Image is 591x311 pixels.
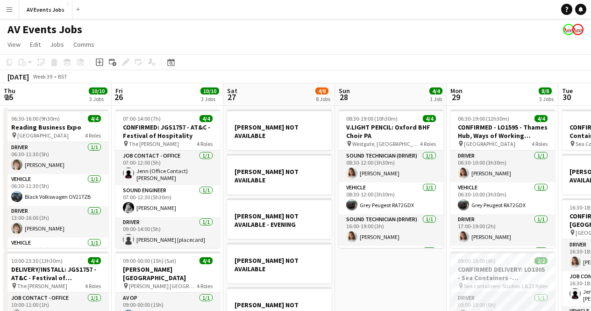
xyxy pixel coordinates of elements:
span: 07:00-14:00 (7h) [123,115,161,122]
span: [PERSON_NAME] [GEOGRAPHIC_DATA] [129,282,197,289]
span: View [7,40,21,49]
div: BST [58,73,67,80]
h3: DELIVERY/INSTALL: JGS1757 - AT&C - Festival of Hospitality [4,265,108,282]
span: 4 Roles [197,282,213,289]
span: 29 [449,92,463,102]
span: The [PERSON_NAME] [129,140,179,147]
span: 4/8 [315,87,328,94]
span: 30 [561,92,573,102]
span: Fri [115,87,123,95]
app-card-role: Vehicle1/106:30-10:00 (3h30m)Grey Peugeot RA72GDX [450,182,555,214]
app-card-role: Sound technician (Driver)1/116:00-19:00 (3h)[PERSON_NAME] [339,214,443,246]
span: 09:00-15:00 (6h) [458,257,496,264]
div: 8 Jobs [316,95,330,102]
a: Comms [70,38,98,51]
span: 2 Roles [532,282,548,289]
app-card-role: Sound technician (Driver)1/108:30-12:00 (3h30m)[PERSON_NAME] [339,151,443,182]
div: 3 Jobs [539,95,554,102]
h3: CONFIRMED: JGS1757 - AT&C - Festival of Hospitality [115,123,220,140]
span: 4/4 [534,115,548,122]
app-card-role: Vehicle1/108:30-12:00 (3h30m)Grey Peugeot RA72GDX [339,182,443,214]
app-card-role: Job contact - Office1/107:00-12:00 (5h)Jenn (Office Contact) [PERSON_NAME] [115,151,220,185]
app-job-card: [PERSON_NAME] NOT AVAILABLE [227,109,332,150]
app-card-role: Driver1/106:30-11:30 (5h)[PERSON_NAME] [4,142,108,174]
span: 06:30-19:00 (12h30m) [458,115,509,122]
span: Thu [4,87,15,95]
span: Tue [562,87,573,95]
h3: CONFIRMED DELIVERY: LO1805 - Sea Containers - Transparity Customer Summit [450,265,555,282]
span: Comms [73,40,94,49]
span: 4 Roles [197,140,213,147]
h3: CONFIRMED - LO1595 - Thames Hub, Ways of Working session [450,123,555,140]
app-card-role: Driver1/117:00-19:00 (2h)[PERSON_NAME] [450,214,555,246]
span: Edit [30,40,41,49]
app-card-role: Vehicle1/1 [339,246,443,278]
a: Jobs [46,38,68,51]
span: 08:30-19:00 (10h30m) [346,115,398,122]
span: [GEOGRAPHIC_DATA] [17,132,69,139]
span: 4/4 [199,115,213,122]
app-card-role: Vehicle1/1 [450,246,555,278]
h3: V.LIGHT PENCIL: Oxford BHF Choir PA [339,123,443,140]
h3: Reading Business Expo [4,123,108,131]
span: 4 Roles [85,282,101,289]
h3: [PERSON_NAME] NOT AVAILABLE - EVENING [227,212,332,229]
h3: [PERSON_NAME] NOT AVAILABLE [227,123,332,140]
app-card-role: Vehicle1/106:30-11:30 (5h)Black Volkswagen OV21TZB [4,174,108,206]
span: 28 [337,92,350,102]
div: [DATE] [7,72,29,81]
span: 4/4 [199,257,213,264]
span: 4 Roles [532,140,548,147]
span: Jobs [50,40,64,49]
app-card-role: Driver1/106:30-10:00 (3h30m)[PERSON_NAME] [450,151,555,182]
span: 27 [226,92,237,102]
span: 25 [2,92,15,102]
span: Sat [227,87,237,95]
app-user-avatar: Liam O'Brien [572,24,584,35]
h3: [PERSON_NAME] [GEOGRAPHIC_DATA] [115,265,220,282]
span: Westgate, [GEOGRAPHIC_DATA] [352,140,420,147]
span: 10:00-23:30 (13h30m) [11,257,63,264]
span: 09:00-00:00 (15h) (Sat) [123,257,176,264]
h1: AV Events Jobs [7,22,82,36]
span: 06:30-16:00 (9h30m) [11,115,60,122]
a: Edit [26,38,44,51]
span: 4 Roles [420,140,436,147]
app-job-card: 06:30-19:00 (12h30m)4/4CONFIRMED - LO1595 - Thames Hub, Ways of Working session [GEOGRAPHIC_DATA]... [450,109,555,248]
span: 2/2 [534,257,548,264]
app-job-card: [PERSON_NAME] NOT AVAILABLE [227,243,332,283]
span: The [PERSON_NAME] [17,282,67,289]
div: 3 Jobs [89,95,107,102]
span: 10/10 [89,87,107,94]
app-job-card: [PERSON_NAME] NOT AVAILABLE - EVENING [227,198,332,239]
app-card-role: Driver1/109:00-14:00 (5h)[PERSON_NAME] [placecard] [115,217,220,249]
h3: [PERSON_NAME] NOT AVAILABLE [227,167,332,184]
div: 1 Job [430,95,442,102]
span: Mon [450,87,463,95]
app-job-card: 06:30-16:00 (9h30m)4/4Reading Business Expo [GEOGRAPHIC_DATA]4 RolesDriver1/106:30-11:30 (5h)[PER... [4,109,108,248]
span: 4/4 [429,87,442,94]
app-job-card: 07:00-14:00 (7h)4/4CONFIRMED: JGS1757 - AT&C - Festival of Hospitality The [PERSON_NAME]4 RolesJo... [115,109,220,248]
span: Sun [339,87,350,95]
span: 10/10 [200,87,219,94]
button: AV Events Jobs [19,0,72,19]
app-job-card: [PERSON_NAME] NOT AVAILABLE [227,154,332,195]
a: View [4,38,24,51]
span: 4/4 [88,115,101,122]
span: 4 Roles [85,132,101,139]
app-job-card: 08:30-19:00 (10h30m)4/4V.LIGHT PENCIL: Oxford BHF Choir PA Westgate, [GEOGRAPHIC_DATA]4 RolesSoun... [339,109,443,248]
span: 26 [114,92,123,102]
app-card-role: Vehicle1/113:00-16:00 (3h) [4,238,108,269]
app-card-role: Driver1/113:00-16:00 (3h)[PERSON_NAME] [4,206,108,238]
span: 4/4 [423,115,436,122]
span: 4/4 [88,257,101,264]
span: [GEOGRAPHIC_DATA] [464,140,515,147]
span: Week 39 [31,73,54,80]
